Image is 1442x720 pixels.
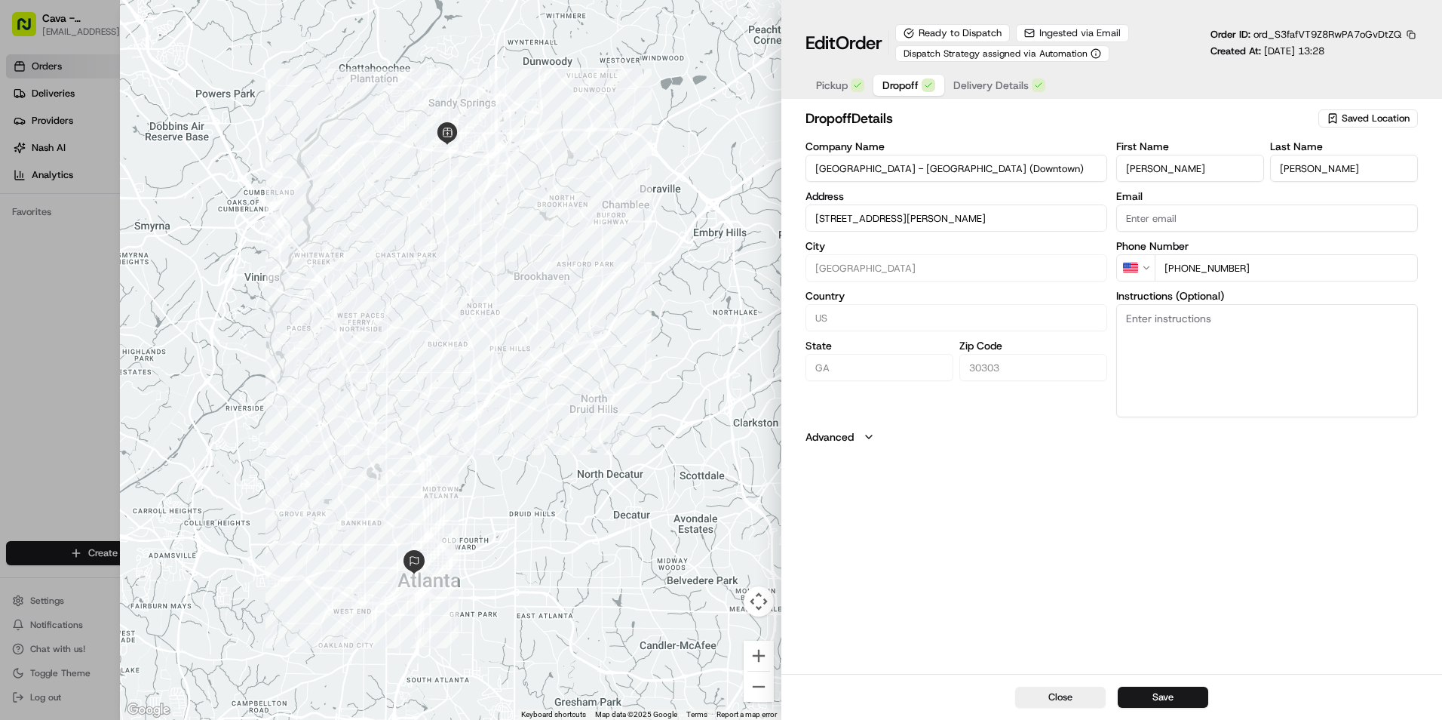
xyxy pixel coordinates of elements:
span: • [125,275,130,287]
p: Welcome 👋 [15,60,275,85]
label: First Name [1116,141,1264,152]
h1: Edit [805,31,882,55]
label: Advanced [805,429,854,445]
input: Enter zip code [959,354,1107,381]
span: • [125,234,130,246]
input: Enter country [805,304,1107,331]
h2: dropoff Details [805,108,1315,129]
a: Open this area in Google Maps (opens a new window) [124,700,173,720]
span: [PERSON_NAME] [47,275,122,287]
span: ord_S3fafVT9Z8RwPA7oGvDtZQ [1253,28,1401,41]
span: Pylon [150,374,183,386]
a: 📗Knowledge Base [9,331,121,358]
p: Order ID: [1210,28,1401,42]
button: Saved Location [1318,108,1418,129]
button: Dispatch Strategy assigned via Automation [895,45,1109,62]
input: Enter city [805,254,1107,282]
a: Report a map error [716,710,777,718]
img: Google [124,700,173,720]
button: Zoom out [744,672,774,702]
button: Zoom in [744,641,774,671]
input: Enter company name [805,155,1107,182]
label: Zip Code [959,340,1107,351]
label: Phone Number [1116,241,1418,251]
span: Delivery Details [953,78,1029,93]
span: [DATE] 13:28 [1264,45,1324,57]
input: Enter first name [1116,155,1264,182]
a: 💻API Documentation [121,331,248,358]
span: [DATE] [133,275,164,287]
button: Keyboard shortcuts [521,709,586,720]
input: 235 Mitchell St SW, Atlanta, GA 30303, USA [805,205,1107,232]
label: Country [805,291,1107,301]
input: Enter phone number [1155,254,1418,282]
button: Advanced [805,429,1418,445]
label: Last Name [1270,141,1418,152]
div: Ready to Dispatch [895,24,1010,42]
input: Clear [39,97,249,113]
a: Powered byPylon [106,374,183,386]
img: Jaidyn Hatchett [15,260,39,285]
img: 1736555255976-a54dd68f-1ca7-489b-9aae-adbdc363a1c4 [15,144,42,171]
div: Start new chat [68,144,247,159]
button: Start new chat [256,149,275,167]
span: Order [836,31,882,55]
span: Pickup [816,78,848,93]
label: Company Name [805,141,1107,152]
button: Save [1118,687,1208,708]
div: 📗 [15,339,27,351]
div: Past conversations [15,196,101,208]
label: Address [805,191,1107,202]
button: See all [234,193,275,211]
span: Map data ©2025 Google [595,710,677,718]
img: Nash [15,15,45,45]
input: Enter email [1116,205,1418,232]
span: Knowledge Base [30,337,115,352]
button: Map camera controls [744,586,774,617]
label: Instructions (Optional) [1116,291,1418,301]
span: Dropoff [882,78,919,93]
label: State [805,340,953,351]
span: [DATE] [133,234,164,246]
span: Dispatch Strategy assigned via Automation [904,48,1088,60]
input: Enter last name [1270,155,1418,182]
button: Close [1015,687,1106,708]
label: Email [1116,191,1418,202]
a: Terms [686,710,707,718]
div: 💻 [127,339,140,351]
span: Ingested via Email [1039,26,1121,40]
input: Enter state [805,354,953,381]
span: Saved Location [1342,112,1410,125]
img: 9188753566659_6852d8bf1fb38e338040_72.png [32,144,59,171]
label: City [805,241,1107,251]
button: Ingested via Email [1016,24,1129,42]
span: [PERSON_NAME] [47,234,122,246]
div: We're available if you need us! [68,159,207,171]
img: Jaidyn Hatchett [15,220,39,244]
p: Created At: [1210,45,1324,58]
span: API Documentation [143,337,242,352]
